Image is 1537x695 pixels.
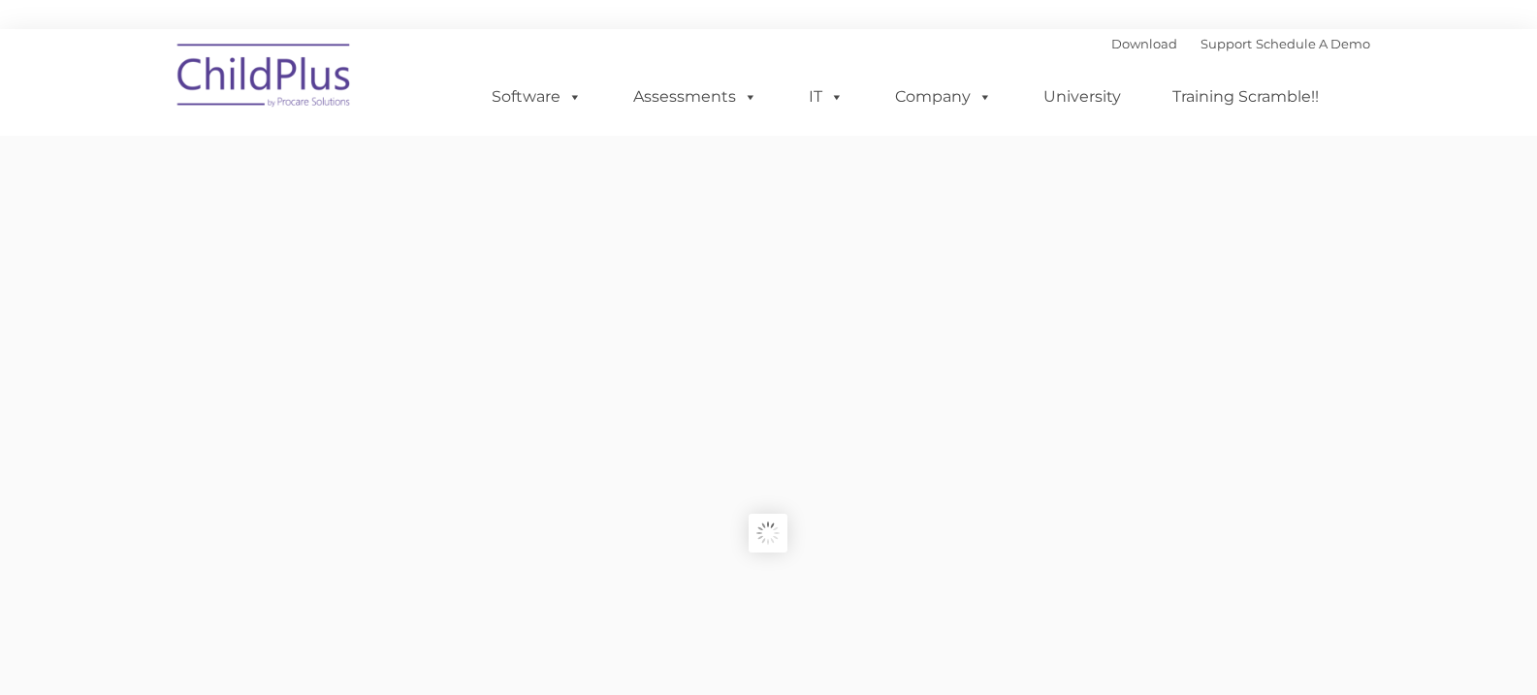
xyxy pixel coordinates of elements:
a: Company [876,78,1011,116]
a: Support [1201,36,1252,51]
font: | [1111,36,1370,51]
a: Download [1111,36,1177,51]
a: Assessments [614,78,777,116]
a: University [1024,78,1140,116]
a: IT [789,78,863,116]
a: Training Scramble!! [1153,78,1338,116]
a: Schedule A Demo [1256,36,1370,51]
img: ChildPlus by Procare Solutions [168,30,362,127]
a: Software [472,78,601,116]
